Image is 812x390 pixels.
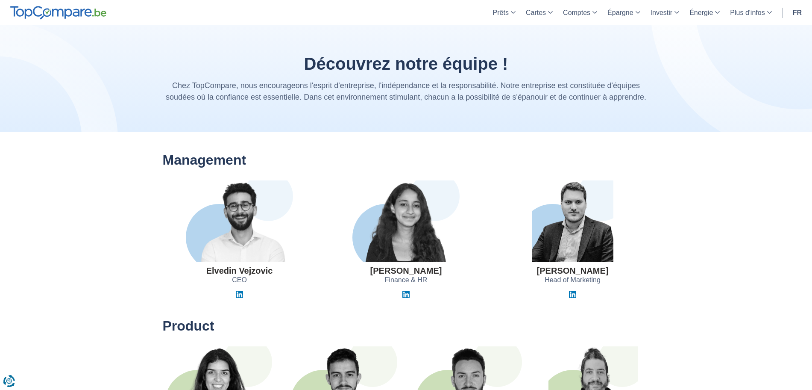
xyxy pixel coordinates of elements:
[236,291,243,298] img: Linkedin Elvedin Vejzovic
[370,266,442,275] h3: [PERSON_NAME]
[163,54,650,73] h1: Découvrez notre équipe !
[232,275,247,285] span: CEO
[163,80,650,103] p: Chez TopCompare, nous encourageons l'esprit d'entreprise, l'indépendance et la responsabilité. No...
[385,275,428,285] span: Finance & HR
[402,291,410,298] img: Linkedin Jihane El Khyari
[206,266,273,275] h3: Elvedin Vejzovic
[185,180,294,262] img: Elvedin Vejzovic
[537,266,609,275] h3: [PERSON_NAME]
[569,291,576,298] img: Linkedin Guillaume Georges
[163,153,650,168] h2: Management
[532,180,613,262] img: Guillaume Georges
[352,180,460,262] img: Jihane El Khyari
[545,275,601,285] span: Head of Marketing
[10,6,106,20] img: TopCompare
[163,319,650,334] h2: Product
